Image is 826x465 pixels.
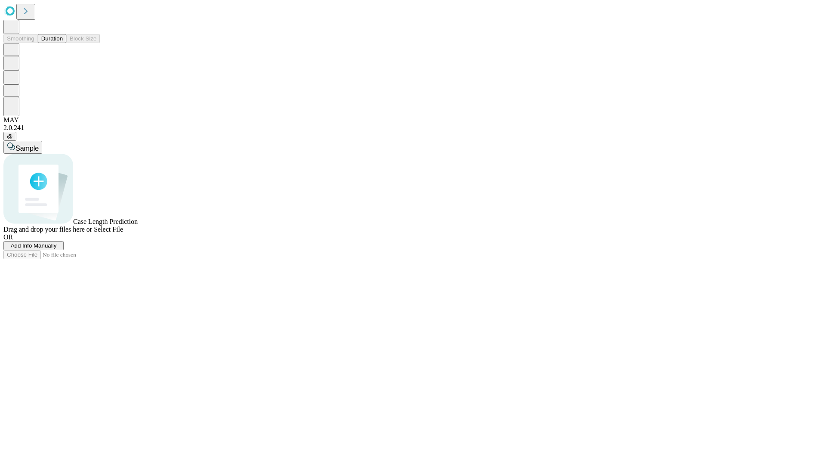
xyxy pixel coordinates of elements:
[3,34,38,43] button: Smoothing
[38,34,66,43] button: Duration
[3,116,823,124] div: MAY
[73,218,138,225] span: Case Length Prediction
[3,141,42,154] button: Sample
[3,226,92,233] span: Drag and drop your files here or
[94,226,123,233] span: Select File
[3,132,16,141] button: @
[7,133,13,139] span: @
[3,124,823,132] div: 2.0.241
[3,241,64,250] button: Add Info Manually
[3,233,13,241] span: OR
[15,145,39,152] span: Sample
[66,34,100,43] button: Block Size
[11,242,57,249] span: Add Info Manually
